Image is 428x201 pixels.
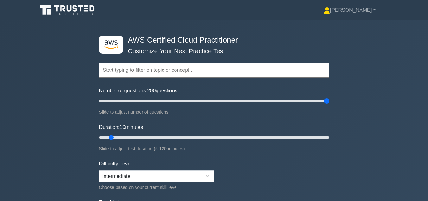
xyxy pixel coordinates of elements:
label: Duration: minutes [99,124,143,131]
label: Number of questions: questions [99,87,177,95]
input: Start typing to filter on topic or concept... [99,63,329,78]
a: [PERSON_NAME] [309,4,391,17]
label: Difficulty Level [99,160,132,168]
div: Choose based on your current skill level [99,184,214,191]
h4: AWS Certified Cloud Practitioner [125,36,298,45]
div: Slide to adjust test duration (5-120 minutes) [99,145,329,152]
span: 10 [119,124,125,130]
span: 200 [147,88,156,93]
div: Slide to adjust number of questions [99,108,329,116]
